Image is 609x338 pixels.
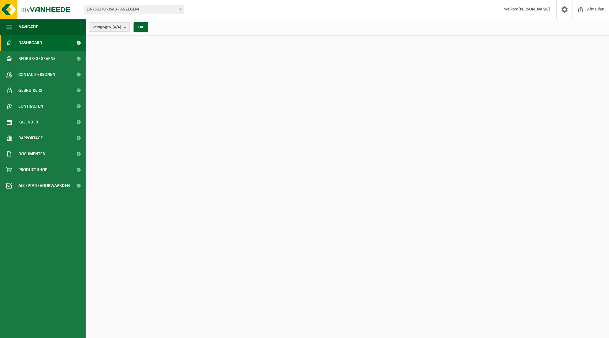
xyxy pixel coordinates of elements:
[84,5,184,14] span: 10-756170 - ISAB - ANZEGEM
[18,178,70,194] span: Acceptatievoorwaarden
[18,19,38,35] span: Navigatie
[18,162,47,178] span: Product Shop
[18,83,42,98] span: Gebruikers
[89,22,130,32] button: Vestigingen(4/4)
[18,130,43,146] span: Rapportage
[92,23,121,32] span: Vestigingen
[18,114,38,130] span: Kalender
[18,98,43,114] span: Contracten
[18,146,45,162] span: Documenten
[518,7,550,12] strong: [PERSON_NAME]
[18,35,42,51] span: Dashboard
[113,25,121,29] count: (4/4)
[134,22,148,32] button: OK
[18,67,55,83] span: Contactpersonen
[18,51,56,67] span: Bedrijfsgegevens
